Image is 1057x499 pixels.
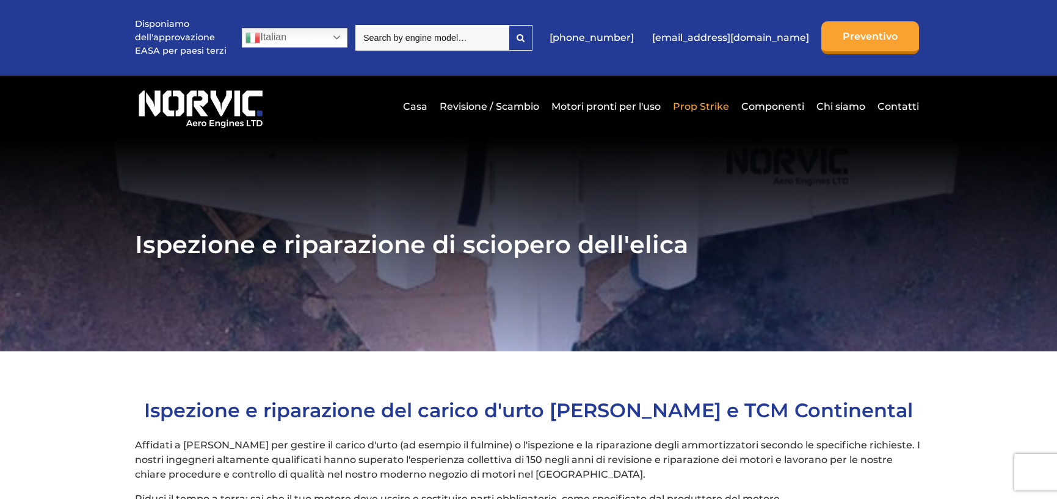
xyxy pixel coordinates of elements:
[135,85,266,129] img: Logo di Norvic Aero Engines
[821,21,919,54] a: Preventivo
[874,92,919,121] a: Contatti
[135,438,921,482] p: Affidati a [PERSON_NAME] per gestire il carico d'urto (ad esempio il fulmine) o l'ispezione e la ...
[437,92,542,121] a: Revisione / Scambio
[738,92,807,121] a: Componenti
[135,18,227,57] p: Disponiamo dell'approvazione EASA per paesi terzi
[543,23,640,52] a: [PHONE_NUMBER]
[813,92,868,121] a: Chi siamo
[242,28,347,48] a: Italian
[548,92,664,121] a: Motori pronti per l'uso
[646,23,815,52] a: [EMAIL_ADDRESS][DOMAIN_NAME]
[400,92,430,121] a: Casa
[135,229,921,259] h1: Ispezione e riparazione di sciopero dell'elica
[355,25,509,51] input: Search by engine model…
[245,31,260,45] img: it
[670,92,732,121] a: Prop Strike
[144,398,913,422] span: Ispezione e riparazione del carico d'urto [PERSON_NAME] e TCM Continental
